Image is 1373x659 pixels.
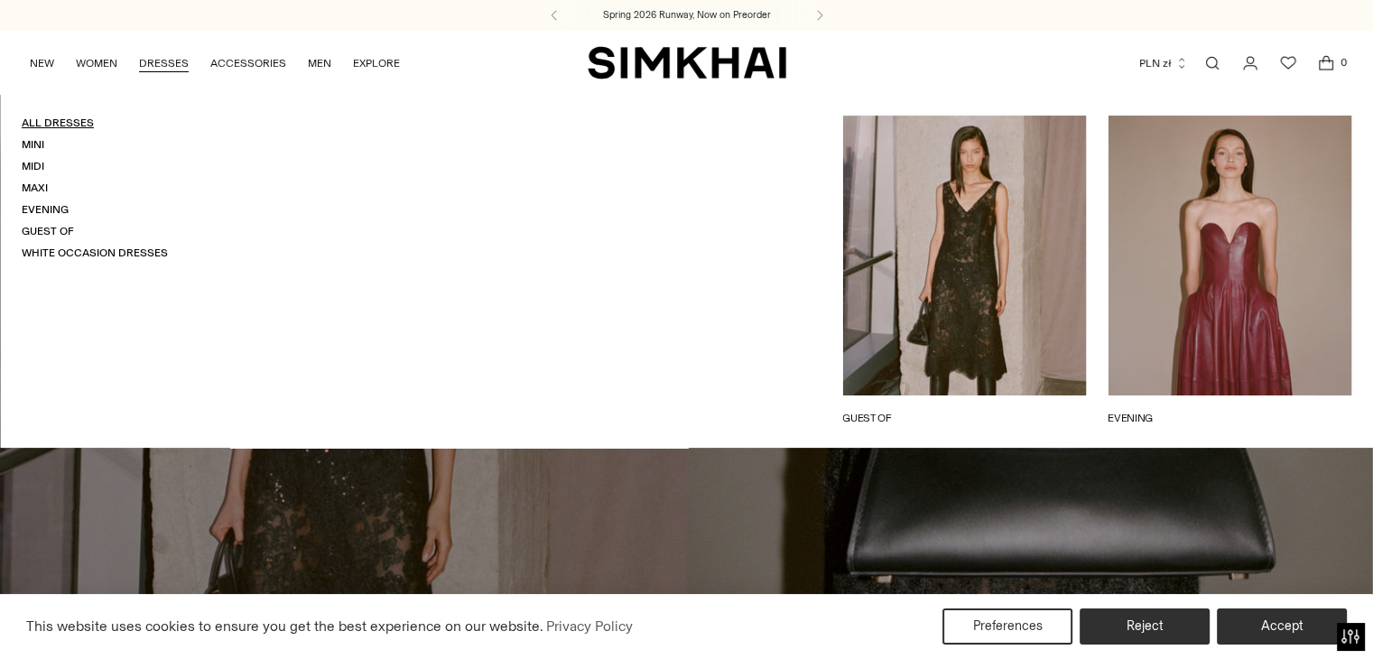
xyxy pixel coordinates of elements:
[588,45,786,80] a: SIMKHAI
[942,608,1072,645] button: Preferences
[353,43,400,83] a: EXPLORE
[1335,54,1351,70] span: 0
[139,43,189,83] a: DRESSES
[1270,45,1306,81] a: Wishlist
[1308,45,1344,81] a: Open cart modal
[26,617,543,635] span: This website uses cookies to ensure you get the best experience on our website.
[30,43,54,83] a: NEW
[210,43,286,83] a: ACCESSORIES
[1080,608,1210,645] button: Reject
[1232,45,1268,81] a: Go to the account page
[1139,43,1188,83] button: PLN zł
[543,613,635,640] a: Privacy Policy (opens in a new tab)
[1217,608,1347,645] button: Accept
[308,43,331,83] a: MEN
[76,43,117,83] a: WOMEN
[1194,45,1230,81] a: Open search modal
